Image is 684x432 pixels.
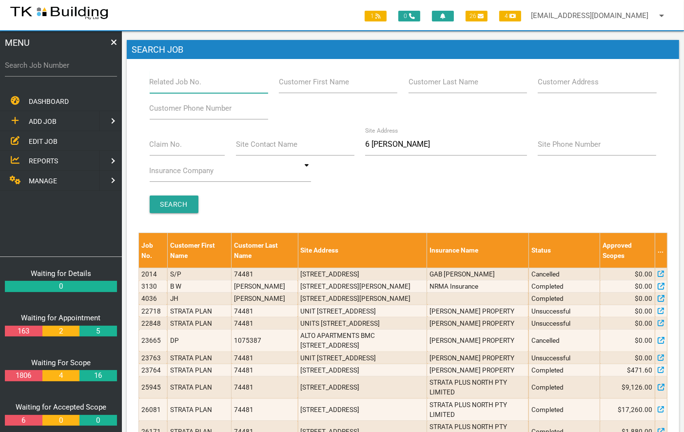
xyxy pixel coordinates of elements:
span: $9,126.00 [622,382,652,392]
label: Search Job Number [5,60,117,71]
td: [PERSON_NAME] PROPERTY [427,352,529,364]
td: 74481 [232,364,298,376]
label: Claim No. [150,139,182,150]
td: STRATA PLAN [167,398,232,421]
td: [PERSON_NAME] [232,293,298,305]
th: Customer First Name [167,233,232,268]
td: 23764 [139,364,168,376]
span: 4 [499,11,521,21]
td: [PERSON_NAME] PROPERTY [427,330,529,352]
td: Completed [528,376,600,399]
label: Related Job No. [150,77,202,88]
a: Waiting For Scope [31,358,91,367]
a: 0 [79,415,117,426]
td: STRATA PLAN [167,352,232,364]
span: $471.60 [627,365,652,375]
td: B W [167,280,232,293]
span: $0.00 [635,281,652,291]
th: Job No. [139,233,168,268]
td: [PERSON_NAME] [232,280,298,293]
label: Site Address [365,126,398,135]
td: DP [167,330,232,352]
td: Completed [528,364,600,376]
a: 1806 [5,370,42,381]
th: ... [655,233,667,268]
span: MENU [5,36,30,49]
th: Status [528,233,600,268]
td: 74481 [232,352,298,364]
td: STRATA PLUS NORTH PTY LIMITED [427,398,529,421]
td: UNITS [STREET_ADDRESS] [298,317,427,329]
h1: Search Job [127,40,679,59]
span: $0.00 [635,306,652,316]
td: 74481 [232,317,298,329]
td: Completed [528,398,600,421]
label: Site Phone Number [538,139,601,150]
td: [PERSON_NAME] PROPERTY [427,364,529,376]
th: Insurance Name [427,233,529,268]
label: Site Contact Name [236,139,298,150]
td: 2014 [139,268,168,280]
td: UNIT [STREET_ADDRESS] [298,305,427,317]
td: GAB [PERSON_NAME] [427,268,529,280]
td: 25945 [139,376,168,399]
span: $0.00 [635,294,652,303]
a: 0 [42,415,79,426]
span: ADD JOB [29,118,57,125]
td: 26081 [139,398,168,421]
td: [STREET_ADDRESS][PERSON_NAME] [298,293,427,305]
th: Site Address [298,233,427,268]
td: Cancelled [528,268,600,280]
td: STRATA PLAN [167,364,232,376]
span: $0.00 [635,353,652,363]
td: ALTO APARTMENTS BMC [STREET_ADDRESS] [298,330,427,352]
span: REPORTS [29,157,58,165]
td: Unsuccessful [528,317,600,329]
input: Search [150,196,198,213]
td: [STREET_ADDRESS] [298,398,427,421]
td: [PERSON_NAME] PROPERTY [427,317,529,329]
td: [STREET_ADDRESS] [298,268,427,280]
span: 0 [398,11,420,21]
td: 74481 [232,376,298,399]
span: 26 [466,11,488,21]
span: MANAGE [29,177,57,185]
a: 0 [5,281,117,292]
span: $0.00 [635,318,652,328]
td: Cancelled [528,330,600,352]
td: 23665 [139,330,168,352]
td: 74481 [232,305,298,317]
a: 5 [79,326,117,337]
label: Customer Phone Number [150,103,232,114]
td: S/P [167,268,232,280]
td: STRATA PLUS NORTH PTY LIMITED [427,376,529,399]
a: 163 [5,326,42,337]
td: 4036 [139,293,168,305]
td: STRATA PLAN [167,317,232,329]
td: STRATA PLAN [167,305,232,317]
td: NRMA Insurance [427,280,529,293]
td: [STREET_ADDRESS][PERSON_NAME] [298,280,427,293]
span: $17,260.00 [618,405,652,414]
span: $0.00 [635,269,652,279]
img: s3file [10,5,109,20]
td: Unsuccessful [528,352,600,364]
a: Waiting for Accepted Scope [16,403,106,412]
a: Waiting for Appointment [21,314,101,322]
span: 1 [365,11,387,21]
td: Unsuccessful [528,305,600,317]
td: 74481 [232,398,298,421]
span: DASHBOARD [29,98,69,105]
a: 2 [42,326,79,337]
td: Completed [528,293,600,305]
td: [STREET_ADDRESS] [298,364,427,376]
span: EDIT JOB [29,137,58,145]
th: Approved Scopes [600,233,655,268]
td: STRATA PLAN [167,376,232,399]
td: JH [167,293,232,305]
a: 6 [5,415,42,426]
a: Waiting for Details [31,269,91,278]
td: 3130 [139,280,168,293]
th: Customer Last Name [232,233,298,268]
td: 1075387 [232,330,298,352]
